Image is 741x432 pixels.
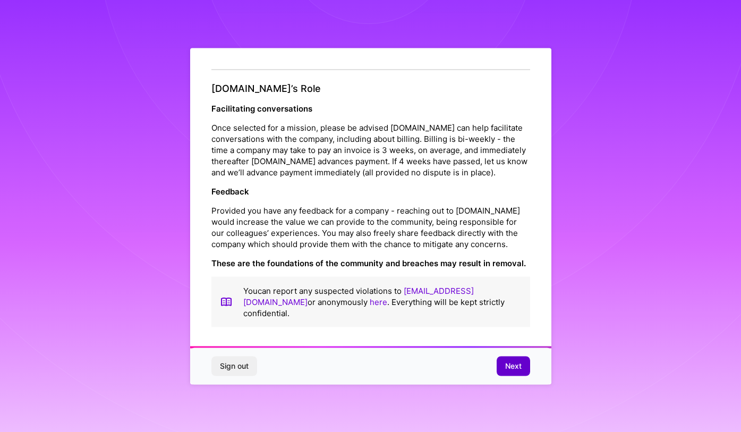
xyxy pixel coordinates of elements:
[243,285,474,307] a: [EMAIL_ADDRESS][DOMAIN_NAME]
[220,285,233,318] img: book icon
[243,285,522,318] p: You can report any suspected violations to or anonymously . Everything will be kept strictly conf...
[497,357,530,376] button: Next
[220,361,249,371] span: Sign out
[370,297,387,307] a: here
[505,361,522,371] span: Next
[211,83,530,95] h4: [DOMAIN_NAME]’s Role
[211,357,257,376] button: Sign out
[211,205,530,249] p: Provided you have any feedback for a company - reaching out to [DOMAIN_NAME] would increase the v...
[211,186,249,196] strong: Feedback
[211,122,530,177] p: Once selected for a mission, please be advised [DOMAIN_NAME] can help facilitate conversations wi...
[211,103,312,113] strong: Facilitating conversations
[211,258,526,268] strong: These are the foundations of the community and breaches may result in removal.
